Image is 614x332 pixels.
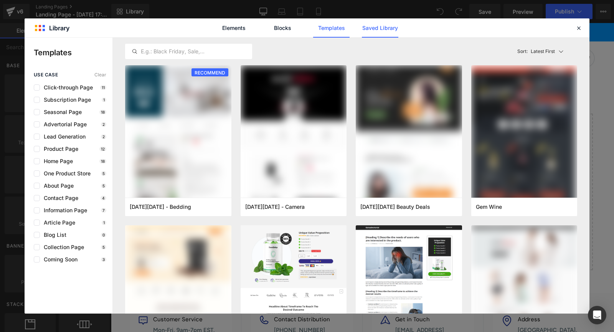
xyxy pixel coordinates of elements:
[407,292,429,301] h3: Address
[471,65,578,208] img: 415fe324-69a9-4270-94dc-8478512c9daa.png
[40,232,66,238] span: Blog List
[514,44,578,59] button: Latest FirstSort:Latest First
[163,302,214,312] p: [PHONE_NUMBER]
[99,147,106,151] p: 12
[40,195,78,201] span: Contact Page
[101,233,106,237] p: 0
[531,48,555,55] p: Latest First
[284,302,355,321] p: [EMAIL_ADDRESS][DOMAIN_NAME]
[465,26,484,45] a: 0 elementi
[130,203,191,210] span: Cyber Monday - Bedding
[313,18,350,38] a: Templates
[19,26,184,45] input: Che cosa sta cercando?
[40,158,73,164] span: Home Page
[40,244,84,250] span: Collection Page
[40,146,78,152] span: Product Page
[212,5,287,14] p: Benvenuti nel nostro negozio
[360,203,430,210] span: Black Friday Beauty Deals
[101,134,106,139] p: 2
[362,18,398,38] a: Saved Library
[94,72,106,78] span: Clear
[517,49,528,54] span: Sort:
[356,65,462,208] img: bb39deda-7990-40f7-8e83-51ac06fbe917.png
[40,84,93,91] span: Click-through Page
[40,134,86,140] span: Lead Generation
[245,203,305,210] span: Black Friday - Camera
[42,302,104,312] p: Mon-Fri, 9am-7pm EST.
[99,110,106,114] p: 18
[216,18,252,38] a: Elements
[101,171,106,176] p: 5
[100,85,106,90] p: 11
[411,31,456,40] span: Accedi/Registrati
[34,47,112,58] p: Templates
[163,292,219,301] h3: Contact Distribution
[225,29,279,42] img: LANBENA_IT
[40,207,87,213] span: Information Page
[34,72,58,78] span: use case
[101,183,106,188] p: 5
[284,292,319,301] h3: Get in Touch
[191,68,228,77] span: RECOMMEND
[588,306,606,324] div: Open Intercom Messenger
[101,196,106,200] p: 4
[217,202,286,218] a: Explore Template
[102,97,106,102] p: 1
[101,257,106,262] p: 3
[101,208,106,213] p: 7
[40,170,91,177] span: One Product Store
[398,31,456,40] a: Account
[476,203,502,210] span: Gem Wine
[101,122,106,127] p: 2
[169,31,178,40] button: Ricerca
[102,220,106,225] p: 1
[125,47,252,56] input: E.g.: Black Friday, Sale,...
[264,18,301,38] a: Blocks
[101,245,106,249] p: 5
[42,292,92,301] h3: Customer Service
[40,183,74,189] span: About Page
[40,121,87,127] span: Advertorial Page
[40,97,91,103] span: Subscription Page
[40,109,82,115] span: Seasonal Page
[34,109,470,118] p: Start building your page
[99,159,106,164] p: 18
[34,224,470,229] p: or Drag & Drop elements from left sidebar
[40,256,78,263] span: Coming Soon
[40,220,75,226] span: Article Page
